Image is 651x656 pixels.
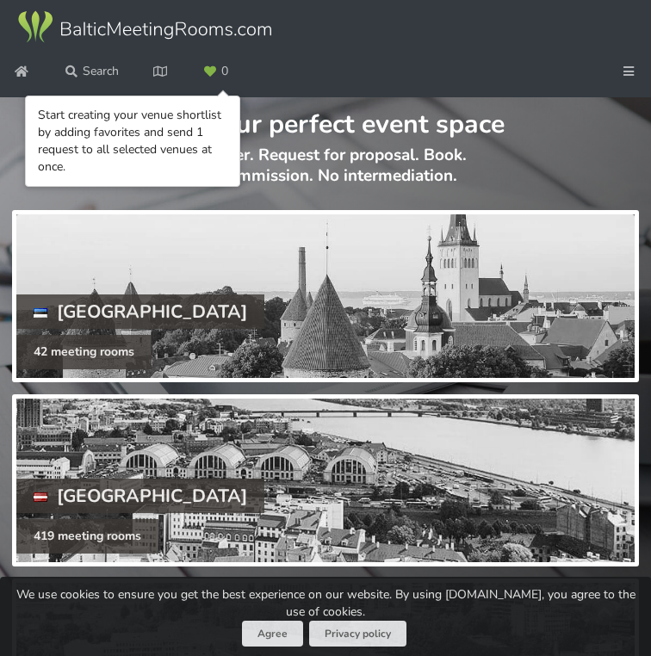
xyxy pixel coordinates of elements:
div: [GEOGRAPHIC_DATA] [16,479,264,513]
div: [GEOGRAPHIC_DATA] [16,294,264,329]
span: 0 [221,65,228,77]
a: Search [53,56,131,87]
p: Discover. Request for proposal. Book. No commission. No intermediation. [12,145,639,204]
a: Privacy policy [309,621,406,647]
div: Start creating your venue shortlist by adding favorites and send 1 request to all selected venues... [38,107,227,176]
img: Baltic Meeting Rooms [15,9,274,45]
div: 419 meeting rooms [16,519,158,554]
button: Agree [242,621,303,647]
a: [GEOGRAPHIC_DATA] 419 meeting rooms [12,394,639,566]
a: [GEOGRAPHIC_DATA] 42 meeting rooms [12,210,639,382]
h1: Find your perfect event space [12,97,639,141]
div: 42 meeting rooms [16,335,152,369]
